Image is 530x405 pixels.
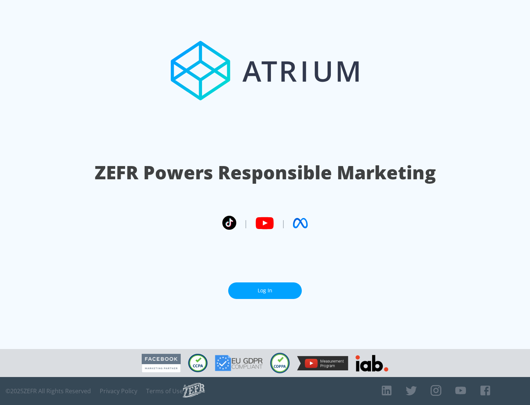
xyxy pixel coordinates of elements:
img: YouTube Measurement Program [297,356,348,370]
img: IAB [356,355,388,371]
a: Privacy Policy [100,387,137,395]
span: | [281,218,286,229]
span: © 2025 ZEFR All Rights Reserved [6,387,91,395]
img: COPPA Compliant [270,353,290,373]
h1: ZEFR Powers Responsible Marketing [95,160,436,185]
span: | [244,218,248,229]
img: Facebook Marketing Partner [142,354,181,373]
img: GDPR Compliant [215,355,263,371]
img: CCPA Compliant [188,354,208,372]
a: Log In [228,282,302,299]
a: Terms of Use [146,387,183,395]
